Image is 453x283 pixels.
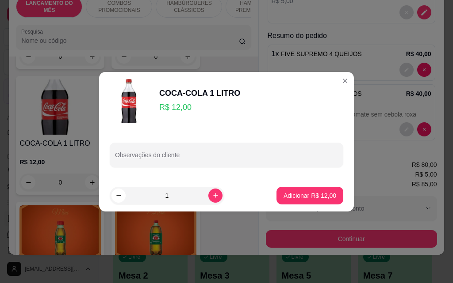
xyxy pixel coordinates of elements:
button: increase-product-quantity [208,189,223,203]
button: Adicionar R$ 12,00 [276,187,343,204]
div: COCA-COLA 1 LITRO [159,87,240,99]
button: decrease-product-quantity [111,189,126,203]
p: Adicionar R$ 12,00 [284,191,336,200]
img: product-image [110,79,154,123]
p: R$ 12,00 [159,101,240,113]
button: Close [338,74,352,88]
input: Observações do cliente [115,154,338,163]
